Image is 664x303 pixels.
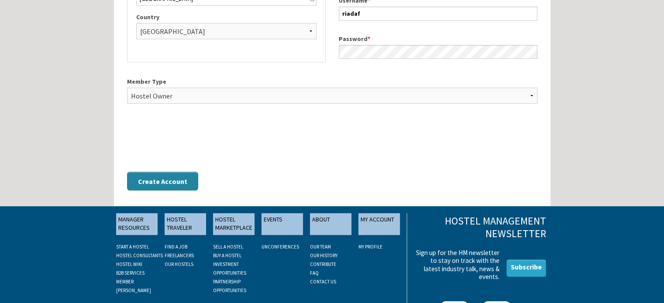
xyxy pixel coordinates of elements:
a: HOSTEL MARKETPLACE [213,213,255,235]
a: My Profile [358,244,382,250]
a: MANAGER RESOURCES [116,213,158,235]
label: Member Type [127,77,537,86]
a: INVESTMENT OPPORTUNITIES [213,261,246,276]
a: HOSTEL CONSULTANTS [116,252,163,259]
a: OUR TEAM [310,244,331,250]
a: EVENTS [261,213,303,235]
a: FAQ [310,270,319,276]
h3: Hostel Management Newsletter [413,215,546,240]
a: FREELANCERS [165,252,194,259]
a: HOSTEL TRAVELER [165,213,206,235]
a: OUR HOSTELS [165,261,193,267]
a: UNCONFERENCES [261,244,299,250]
a: CONTRIBUTE [310,261,336,267]
a: MY ACCOUNT [358,213,400,235]
span: This field is required. [368,35,370,43]
iframe: reCAPTCHA [127,124,260,158]
a: HOSTEL WIKI [116,261,142,267]
a: FIND A JOB [165,244,187,250]
a: MEMBER [PERSON_NAME] [116,279,151,293]
a: CONTACT US [310,279,336,285]
a: BUY A HOSTEL [213,252,241,259]
a: START A HOSTEL [116,244,149,250]
label: Country [136,13,317,22]
a: OUR HISTORY [310,252,337,259]
label: Password [339,34,537,44]
a: SELL A HOSTEL [213,244,243,250]
a: B2B SERVICES [116,270,144,276]
a: Subscribe [506,259,546,277]
a: ABOUT [310,213,351,235]
p: Sign up for the HM newsletter to stay on track with the latest industry talk, news & events. [413,249,499,281]
button: Create Account [127,172,198,191]
a: PARTNERSHIP OPPORTUNITIES [213,279,246,293]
